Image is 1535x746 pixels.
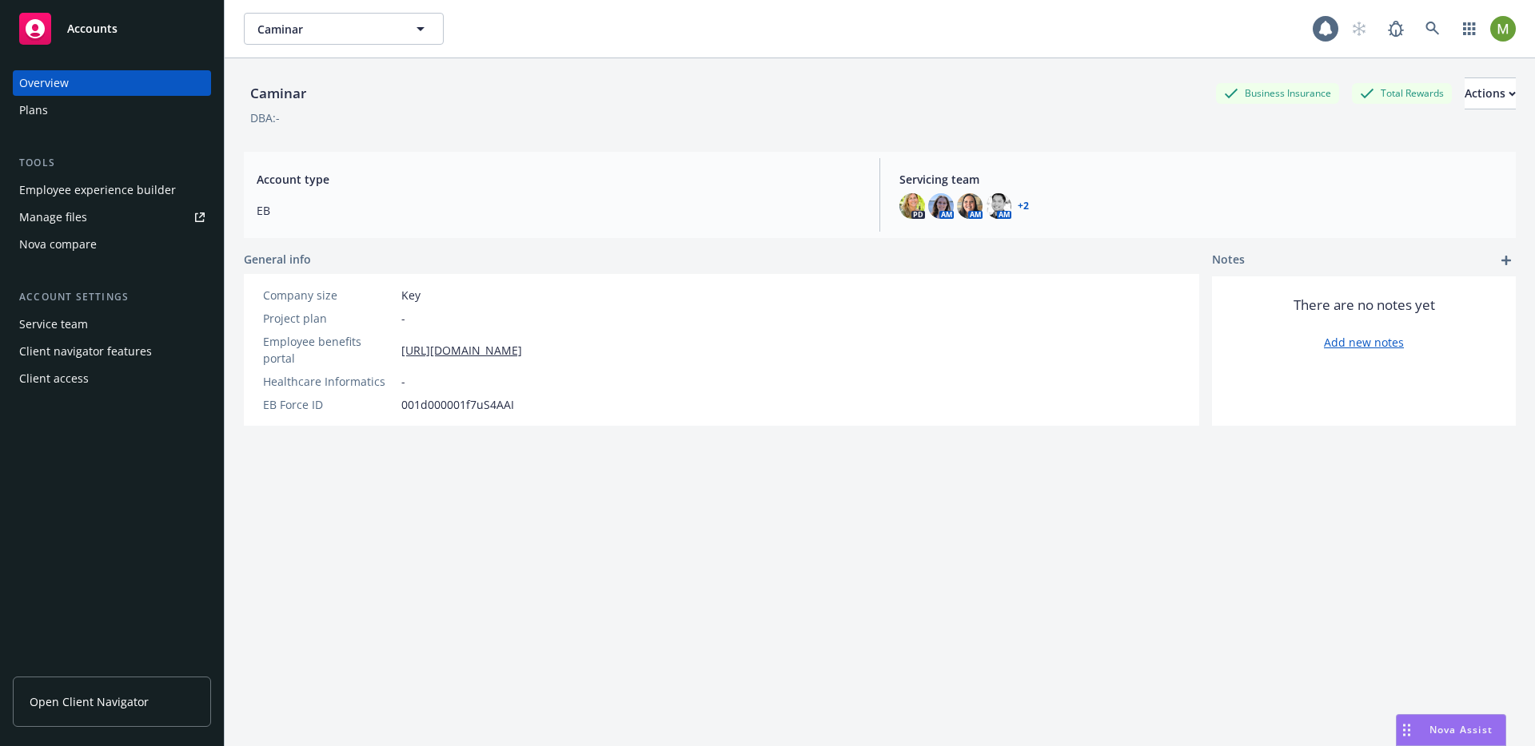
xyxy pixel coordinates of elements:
[19,232,97,257] div: Nova compare
[13,6,211,51] a: Accounts
[928,193,954,219] img: photo
[1397,715,1417,745] div: Drag to move
[19,177,176,203] div: Employee experience builder
[19,366,89,391] div: Client access
[13,97,211,123] a: Plans
[401,342,522,359] a: [URL][DOMAIN_NAME]
[13,232,211,257] a: Nova compare
[1324,334,1404,351] a: Add new notes
[250,109,280,126] div: DBA: -
[19,339,152,364] div: Client navigator features
[1216,83,1339,103] div: Business Insurance
[1497,251,1516,270] a: add
[13,70,211,96] a: Overview
[957,193,983,219] img: photo
[13,155,211,171] div: Tools
[67,22,118,35] span: Accounts
[19,204,87,230] div: Manage files
[986,193,1011,219] img: photo
[13,339,211,364] a: Client navigator features
[244,13,444,45] button: Caminar
[244,251,311,268] span: General info
[13,311,211,337] a: Service team
[899,193,925,219] img: photo
[19,97,48,123] div: Plans
[244,83,313,104] div: Caminar
[263,287,395,304] div: Company size
[401,396,514,413] span: 001d000001f7uS4AAI
[257,202,860,219] span: EB
[263,373,395,390] div: Healthcare Informatics
[13,177,211,203] a: Employee experience builder
[1294,296,1435,315] span: There are no notes yet
[257,171,860,188] span: Account type
[1396,714,1506,746] button: Nova Assist
[1352,83,1452,103] div: Total Rewards
[263,310,395,327] div: Project plan
[1212,251,1245,270] span: Notes
[19,70,69,96] div: Overview
[1453,13,1485,45] a: Switch app
[1380,13,1412,45] a: Report a Bug
[899,171,1503,188] span: Servicing team
[401,310,405,327] span: -
[263,396,395,413] div: EB Force ID
[13,204,211,230] a: Manage files
[19,311,88,337] div: Service team
[1465,77,1516,109] button: Actions
[30,693,149,710] span: Open Client Navigator
[1018,201,1029,211] a: +2
[13,289,211,305] div: Account settings
[1343,13,1375,45] a: Start snowing
[1490,16,1516,42] img: photo
[263,333,395,367] div: Employee benefits portal
[1417,13,1449,45] a: Search
[13,366,211,391] a: Client access
[1429,723,1493,736] span: Nova Assist
[401,373,405,390] span: -
[257,21,396,38] span: Caminar
[401,287,421,304] span: Key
